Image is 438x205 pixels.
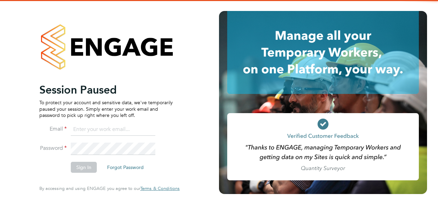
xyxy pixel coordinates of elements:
span: By accessing and using ENGAGE you agree to our [39,185,180,191]
button: Sign In [71,162,97,173]
label: Password [39,145,67,152]
a: Terms & Conditions [140,186,180,191]
h2: Session Paused [39,83,173,97]
span: Terms & Conditions [140,185,180,191]
label: Email [39,125,67,133]
button: Forgot Password [102,162,149,173]
p: To protect your account and sensitive data, we've temporarily paused your session. Simply enter y... [39,99,173,118]
input: Enter your work email... [71,123,155,136]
